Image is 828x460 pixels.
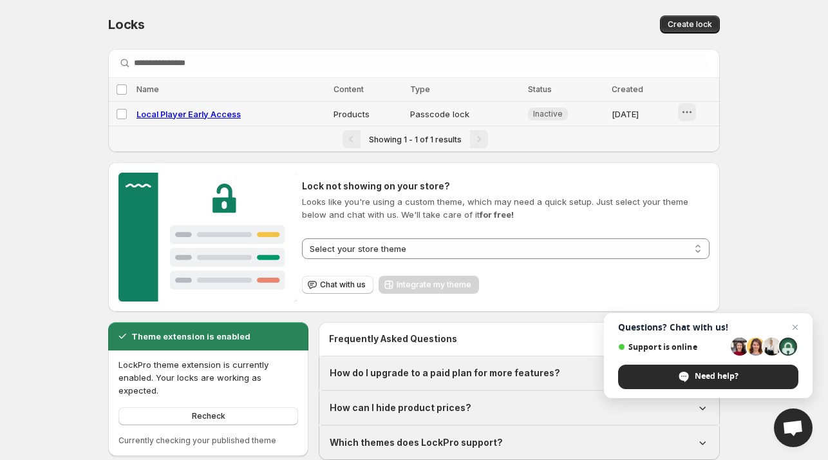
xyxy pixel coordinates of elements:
[118,436,298,446] p: Currently checking your published theme
[330,102,406,126] td: Products
[618,342,726,352] span: Support is online
[108,126,720,152] nav: Pagination
[410,84,430,94] span: Type
[618,322,798,332] span: Questions? Chat with us!
[528,84,552,94] span: Status
[108,17,145,32] span: Locks
[618,365,798,389] span: Need help?
[369,135,462,144] span: Showing 1 - 1 of 1 results
[330,367,560,379] h1: How do I upgrade to a paid plan for more features?
[695,370,739,382] span: Need help?
[480,209,514,220] strong: for free!
[192,411,225,421] span: Recheck
[608,102,677,126] td: [DATE]
[136,84,159,94] span: Name
[329,332,710,345] h2: Frequently Asked Questions
[302,195,710,221] p: Looks like you're using a custom theme, which may need a quick setup. Just select your theme belo...
[612,84,643,94] span: Created
[302,180,710,193] h2: Lock not showing on your store?
[118,358,298,397] p: LockPro theme extension is currently enabled. Your locks are working as expected.
[660,15,720,34] button: Create lock
[131,330,250,343] h2: Theme extension is enabled
[774,408,813,447] a: Open chat
[334,84,364,94] span: Content
[668,19,712,30] span: Create lock
[136,109,241,119] a: Local Player Early Access
[118,173,297,302] img: Customer support
[406,102,524,126] td: Passcode lock
[302,276,373,294] button: Chat with us
[320,280,366,290] span: Chat with us
[330,401,471,414] h1: How can I hide product prices?
[533,109,563,119] span: Inactive
[118,407,298,425] a: Recheck
[330,436,503,449] h1: Which themes does LockPro support?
